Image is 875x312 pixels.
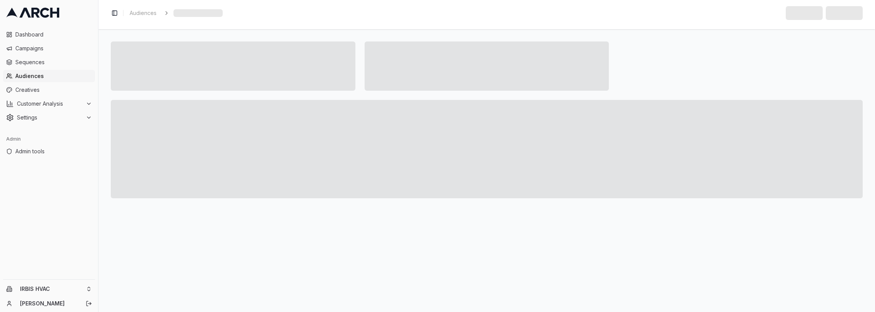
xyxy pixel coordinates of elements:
[15,72,92,80] span: Audiences
[3,133,95,145] div: Admin
[127,8,160,18] a: Audiences
[15,31,92,38] span: Dashboard
[3,70,95,82] a: Audiences
[3,283,95,295] button: IRBIS HVAC
[3,98,95,110] button: Customer Analysis
[3,145,95,158] a: Admin tools
[3,56,95,68] a: Sequences
[127,8,223,18] nav: breadcrumb
[15,45,92,52] span: Campaigns
[20,285,83,292] span: IRBIS HVAC
[15,58,92,66] span: Sequences
[130,9,157,17] span: Audiences
[17,100,83,108] span: Customer Analysis
[83,298,94,309] button: Log out
[15,148,92,155] span: Admin tools
[20,300,77,307] a: [PERSON_NAME]
[3,28,95,41] a: Dashboard
[17,114,83,121] span: Settings
[3,42,95,55] a: Campaigns
[3,84,95,96] a: Creatives
[3,111,95,124] button: Settings
[15,86,92,94] span: Creatives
